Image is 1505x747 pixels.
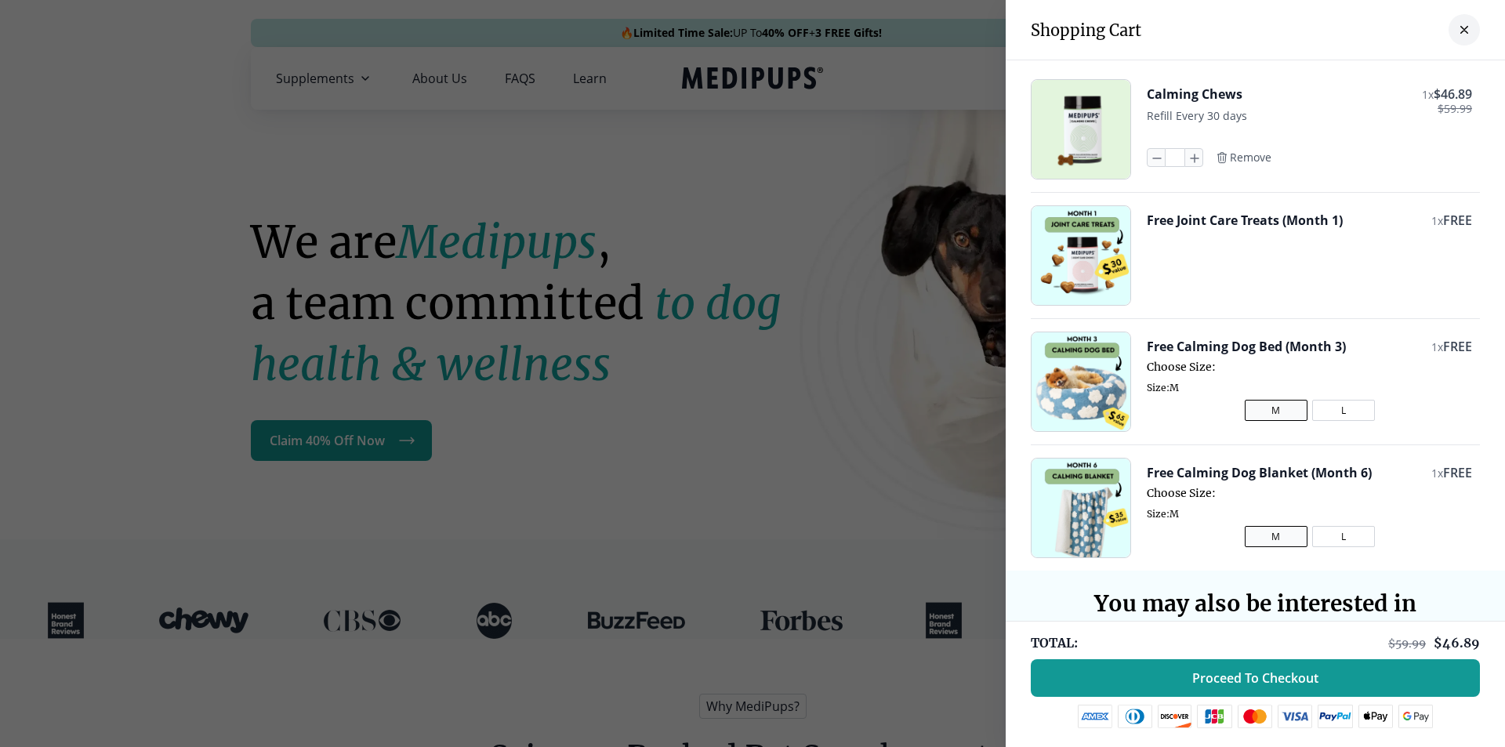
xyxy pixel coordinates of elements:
[1278,705,1312,728] img: visa
[1245,526,1307,547] button: M
[1118,705,1152,728] img: diners-club
[1449,14,1480,45] button: close-cart
[1158,705,1192,728] img: discover
[1230,150,1271,165] span: Remove
[1031,634,1078,651] span: TOTAL:
[1443,464,1472,481] span: FREE
[1216,150,1271,165] button: Remove
[1147,360,1472,374] span: Choose Size:
[1443,338,1472,355] span: FREE
[1147,486,1472,500] span: Choose Size:
[1197,705,1232,728] img: jcb
[1192,670,1318,686] span: Proceed To Checkout
[1147,108,1247,123] span: Refill Every 30 days
[1147,382,1472,393] span: Size: M
[1238,705,1272,728] img: mastercard
[1024,589,1486,618] h3: You may also be interested in
[1147,464,1372,481] button: Free Calming Dog Blanket (Month 6)
[1245,400,1307,421] button: M
[1388,636,1426,651] span: $ 59.99
[1032,459,1130,557] img: Free Calming Dog Blanket (Month 6)
[1434,85,1472,103] span: $ 46.89
[1434,635,1480,651] span: $ 46.89
[1032,80,1130,179] img: Calming Chews
[1078,705,1112,728] img: amex
[1422,87,1434,102] span: 1 x
[1318,705,1353,728] img: paypal
[1431,213,1443,228] span: 1 x
[1443,212,1472,229] span: FREE
[1312,400,1375,421] button: L
[1398,705,1434,728] img: google
[1431,466,1443,480] span: 1 x
[1147,212,1343,229] button: Free Joint Care Treats (Month 1)
[1147,508,1472,520] span: Size: M
[1312,526,1375,547] button: L
[1032,332,1130,431] img: Free Calming Dog Bed (Month 3)
[1438,103,1472,115] span: $ 59.99
[1147,338,1346,355] button: Free Calming Dog Bed (Month 3)
[1031,20,1141,40] h3: Shopping Cart
[1032,206,1130,305] img: Free Joint Care Treats (Month 1)
[1147,85,1242,103] button: Calming Chews
[1431,339,1443,354] span: 1 x
[1358,705,1393,728] img: apple
[1031,659,1480,697] button: Proceed To Checkout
